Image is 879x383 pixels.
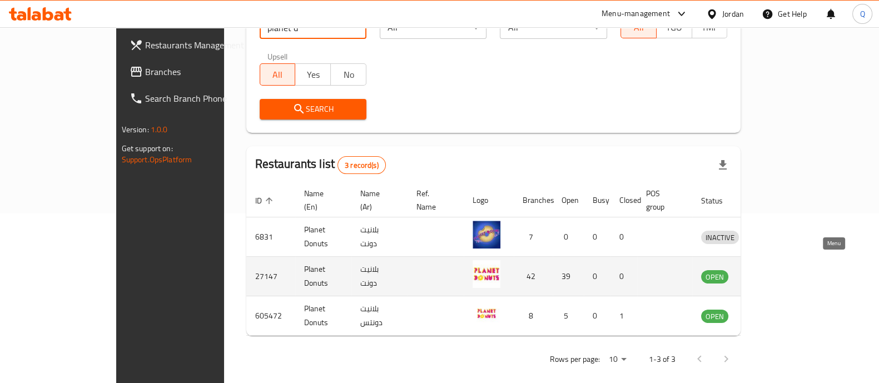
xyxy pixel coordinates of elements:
span: 3 record(s) [338,160,385,171]
span: All [265,67,291,83]
div: OPEN [701,270,728,283]
div: Menu-management [602,7,670,21]
span: No [335,67,362,83]
span: Branches [145,65,254,78]
button: Search [260,99,366,120]
td: 42 [514,257,553,296]
td: Planet Donuts [295,296,351,336]
button: No [330,63,366,86]
span: Search Branch Phone [145,92,254,105]
img: Planet Donuts [473,260,500,288]
div: Export file [709,152,736,178]
span: Ref. Name [416,187,450,213]
span: Restaurants Management [145,38,254,52]
span: Search [269,102,357,116]
span: 1.0.0 [151,122,168,137]
label: Upsell [267,52,288,60]
th: Branches [514,183,553,217]
td: 0 [553,217,584,257]
a: Restaurants Management [121,32,263,58]
span: OPEN [701,271,728,283]
span: Version: [122,122,149,137]
p: Rows per page: [549,352,599,366]
img: Planet Donuts [473,300,500,327]
a: Branches [121,58,263,85]
span: Status [701,194,737,207]
div: Rows per page: [604,351,630,368]
td: 8 [514,296,553,336]
th: Busy [584,183,610,217]
th: Logo [464,183,514,217]
td: بلانيت دونتس [351,296,408,336]
div: Jordan [722,8,744,20]
td: 6831 [246,217,295,257]
span: TGO [661,19,688,36]
span: TMP [697,19,723,36]
td: بلانيت دونت [351,257,408,296]
button: All [260,63,296,86]
td: 0 [584,217,610,257]
td: 605472 [246,296,295,336]
a: Support.OpsPlatform [122,152,192,167]
td: 0 [610,257,637,296]
td: 0 [584,296,610,336]
span: OPEN [701,310,728,323]
th: Open [553,183,584,217]
td: 1 [610,296,637,336]
td: Planet Donuts [295,257,351,296]
td: 5 [553,296,584,336]
span: All [625,19,652,36]
h2: Restaurants list [255,156,386,174]
span: Name (En) [304,187,338,213]
td: بلانيت دونت [351,217,408,257]
span: Q [860,8,865,20]
button: Yes [295,63,331,86]
span: Get support on: [122,141,173,156]
td: 0 [584,257,610,296]
p: 1-3 of 3 [648,352,675,366]
span: ID [255,194,276,207]
td: 0 [610,217,637,257]
span: INACTIVE [701,231,739,244]
td: Planet Donuts [295,217,351,257]
th: Closed [610,183,637,217]
span: Yes [300,67,326,83]
td: 39 [553,257,584,296]
table: enhanced table [246,183,791,336]
span: Name (Ar) [360,187,394,213]
a: Search Branch Phone [121,85,263,112]
td: 27147 [246,257,295,296]
span: POS group [646,187,679,213]
img: Planet Donuts [473,221,500,248]
td: 7 [514,217,553,257]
